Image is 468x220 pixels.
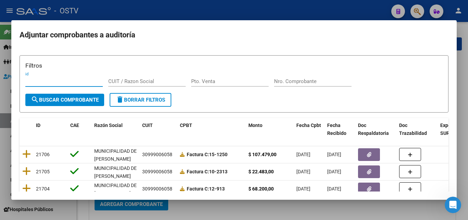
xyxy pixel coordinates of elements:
[248,123,262,128] span: Monto
[187,186,209,192] span: Factura C:
[25,94,104,106] button: Buscar Comprobante
[248,186,274,192] strong: $ 68.200,00
[358,123,389,136] span: Doc Respaldatoria
[187,186,225,192] strong: 12-913
[33,118,67,141] datatable-header-cell: ID
[180,123,192,128] span: CPBT
[116,95,124,104] mat-icon: delete
[445,197,461,213] iframe: Intercom live chat
[187,169,209,174] span: Factura C:
[94,147,137,163] div: MUNICIPALIDAD DE [PERSON_NAME]
[94,123,123,128] span: Razón Social
[142,169,172,174] span: 30999006058
[91,118,139,141] datatable-header-cell: Razón Social
[327,152,341,157] span: [DATE]
[246,118,294,141] datatable-header-cell: Monto
[20,28,448,42] h2: Adjuntar comprobantes a auditoría
[296,186,310,192] span: [DATE]
[31,97,99,103] span: Buscar Comprobante
[67,118,91,141] datatable-header-cell: CAE
[36,123,40,128] span: ID
[36,186,50,192] span: 21704
[139,118,177,141] datatable-header-cell: CUIT
[399,123,427,136] span: Doc Trazabilidad
[296,123,321,128] span: Fecha Cpbt
[248,169,274,174] strong: $ 22.483,00
[142,152,172,157] span: 30999006058
[327,169,341,174] span: [DATE]
[248,152,276,157] strong: $ 107.479,00
[296,169,310,174] span: [DATE]
[355,118,396,141] datatable-header-cell: Doc Respaldatoria
[25,61,443,70] h3: Filtros
[327,123,346,136] span: Fecha Recibido
[94,182,137,197] div: MUNICIPALIDAD DE [PERSON_NAME]
[177,118,246,141] datatable-header-cell: CPBT
[396,118,438,141] datatable-header-cell: Doc Trazabilidad
[324,118,355,141] datatable-header-cell: Fecha Recibido
[94,164,137,180] div: MUNICIPALIDAD DE [PERSON_NAME]
[31,95,39,104] mat-icon: search
[187,152,209,157] span: Factura C:
[296,152,310,157] span: [DATE]
[142,186,172,192] span: 30999006058
[327,186,341,192] span: [DATE]
[142,123,153,128] span: CUIT
[36,152,50,157] span: 21706
[116,97,165,103] span: Borrar Filtros
[187,152,227,157] strong: 15-1250
[36,169,50,174] span: 21705
[187,169,227,174] strong: 10-2313
[294,118,324,141] datatable-header-cell: Fecha Cpbt
[70,123,79,128] span: CAE
[110,93,171,107] button: Borrar Filtros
